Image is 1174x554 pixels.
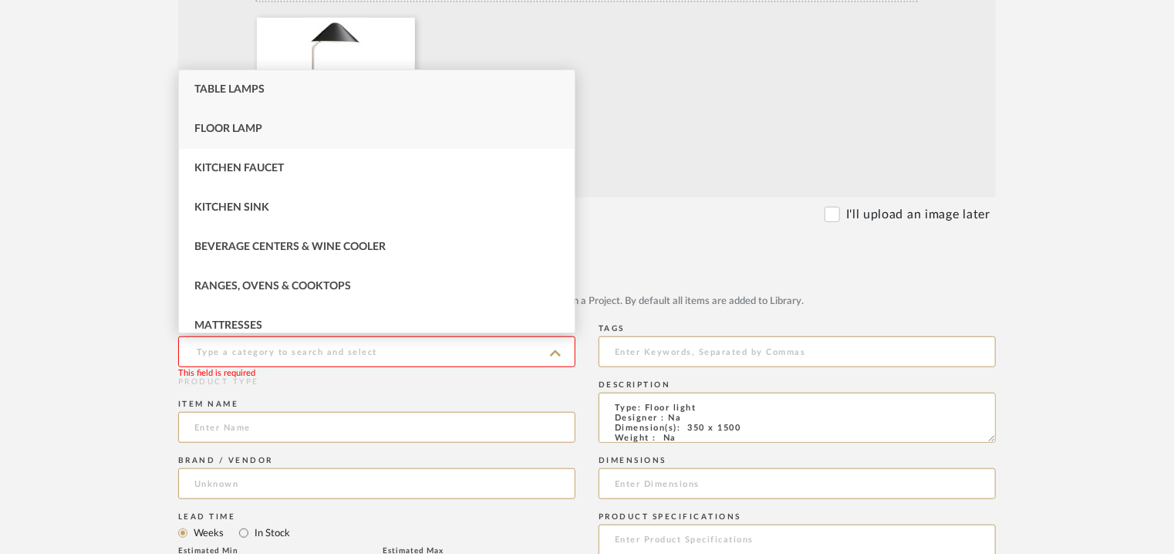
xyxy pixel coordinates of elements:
label: In Stock [253,525,290,542]
span: Mattresses [194,320,262,331]
div: Upload JPG/PNG images or PDF drawings to create an item with maximum functionality in a Project. ... [178,294,996,309]
span: Kitchen Sink [194,202,269,213]
div: Item name [178,400,575,409]
div: Tags [599,324,996,333]
input: Enter Name [178,412,575,443]
span: Ranges, Ovens & Cooktops [194,281,351,292]
div: Description [599,380,996,390]
span: Kitchen Faucet [194,163,284,174]
input: Unknown [178,468,575,499]
span: Table Lamps [194,84,265,95]
div: PRODUCT TYPE [178,377,575,388]
div: This field is required [178,367,255,380]
span: Floor Lamp [194,123,262,134]
label: Weeks [192,525,224,542]
input: Enter Dimensions [599,468,996,499]
label: I'll upload an image later [846,205,990,224]
div: Item Type [178,258,996,268]
mat-radio-group: Select item type [178,271,996,290]
span: Beverage Centers & Wine Cooler [194,242,386,252]
div: Product Specifications [599,512,996,522]
input: Enter Keywords, Separated by Commas [599,336,996,367]
div: Dimensions [599,456,996,465]
div: Brand / Vendor [178,456,575,465]
mat-radio-group: Select item type [178,523,575,542]
input: Type a category to search and select [178,336,575,367]
div: Lead Time [178,512,575,522]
